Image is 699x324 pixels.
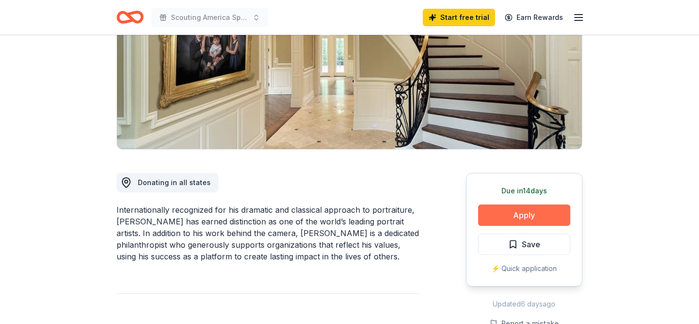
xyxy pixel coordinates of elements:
span: Save [522,238,540,251]
button: Scouting America Sports, Travel & Entertainment Auction [151,8,268,27]
a: Start free trial [423,9,495,26]
span: Donating in all states [138,178,211,187]
button: Save [478,234,570,255]
div: Due in 14 days [478,185,570,197]
div: Updated 6 days ago [466,298,582,310]
span: Scouting America Sports, Travel & Entertainment Auction [171,12,249,23]
button: Apply [478,205,570,226]
a: Home [116,6,144,29]
a: Earn Rewards [499,9,569,26]
div: Internationally recognized for his dramatic and classical approach to portraiture, [PERSON_NAME] ... [116,204,419,262]
div: ⚡️ Quick application [478,263,570,274]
